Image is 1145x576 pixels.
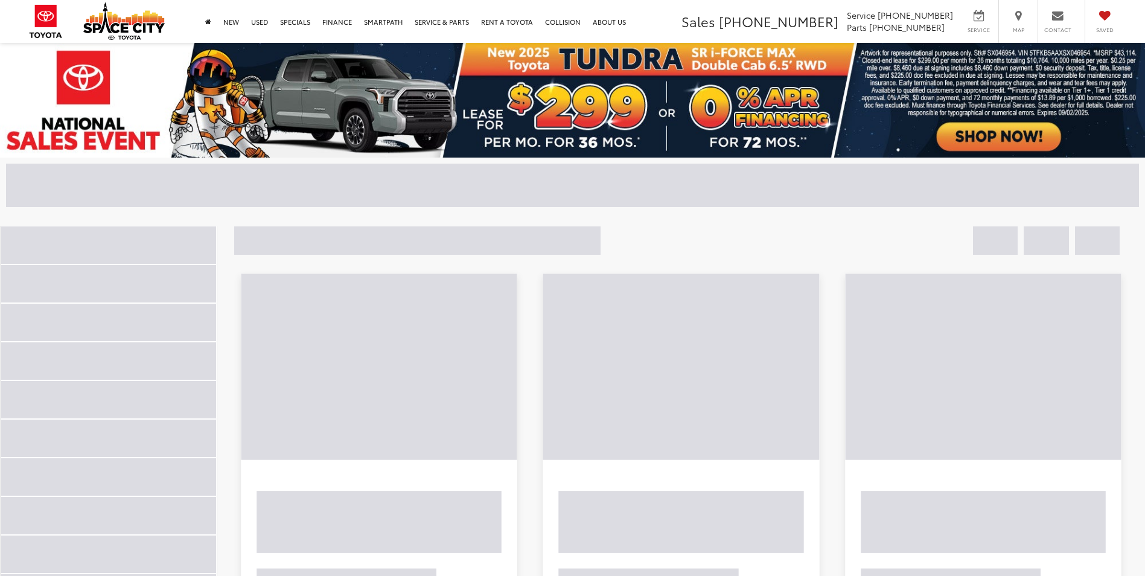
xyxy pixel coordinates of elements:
[847,9,875,21] span: Service
[1005,26,1032,34] span: Map
[965,26,992,34] span: Service
[847,21,867,33] span: Parts
[878,9,953,21] span: [PHONE_NUMBER]
[1044,26,1071,34] span: Contact
[83,2,165,40] img: Space City Toyota
[869,21,945,33] span: [PHONE_NUMBER]
[719,11,838,31] span: [PHONE_NUMBER]
[1091,26,1118,34] span: Saved
[681,11,715,31] span: Sales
